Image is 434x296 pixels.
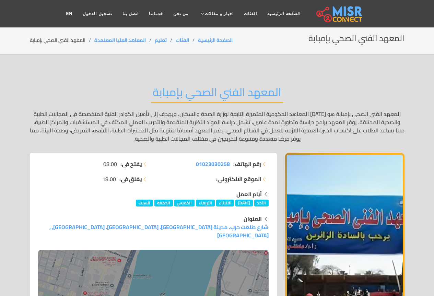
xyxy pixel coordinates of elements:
[119,175,142,183] strong: يغلق في:
[151,85,283,103] h2: المعهد الفني الصحي بإمبابة
[254,200,269,206] span: الأحد
[216,175,261,183] strong: الموقع الالكتروني:
[196,159,230,169] span: 01023030258
[174,200,195,206] span: الخميس
[136,200,153,206] span: السبت
[30,110,404,143] p: المعهد الفني الصحي بإمبابة هو [DATE] المعاهد الحكومية المتميزة التابعة لوزارة الصحة والسكان، ويهد...
[30,37,94,44] li: المعهد الفني الصحي بإمبابة
[198,36,233,45] a: الصفحة الرئيسية
[117,7,144,20] a: اتصل بنا
[316,5,362,22] img: main.misr_connect
[155,36,167,45] a: تعليم
[94,36,146,45] a: المعاهد العليا المعتمدة
[103,160,117,168] span: 08:00
[176,36,189,45] a: الفئات
[120,160,142,168] strong: يفتح في:
[216,200,234,206] span: الثلاثاء
[235,200,253,206] span: [DATE]
[239,7,262,20] a: الفئات
[308,34,404,44] h2: المعهد الفني الصحي بإمبابة
[144,7,168,20] a: خدماتنا
[168,7,193,20] a: من نحن
[233,160,261,168] strong: رقم الهاتف:
[205,11,234,17] span: اخبار و مقالات
[193,7,239,20] a: اخبار و مقالات
[196,160,230,168] a: 01023030258
[154,200,173,206] span: الجمعة
[244,214,262,224] strong: العنوان
[196,200,215,206] span: الأربعاء
[262,7,306,20] a: الصفحة الرئيسية
[78,7,117,20] a: تسجيل الدخول
[236,189,262,199] strong: أيام العمل
[102,175,116,183] span: 18:00
[61,7,78,20] a: EN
